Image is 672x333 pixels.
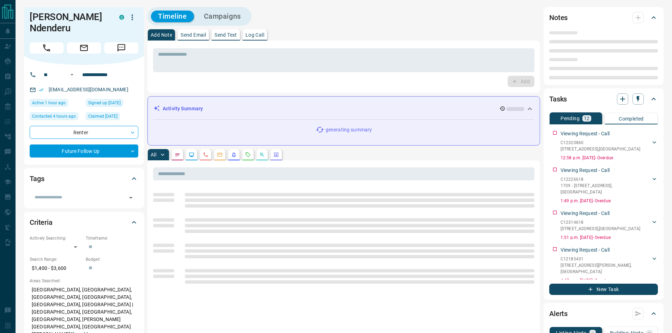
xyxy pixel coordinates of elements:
div: C12320860[STREET_ADDRESS],[GEOGRAPHIC_DATA] [561,138,658,154]
p: [STREET_ADDRESS][PERSON_NAME] , [GEOGRAPHIC_DATA] [561,262,651,275]
div: condos.ca [119,15,124,20]
p: 1:51 p.m. [DATE] - Overdue [561,234,658,241]
div: C12185431[STREET_ADDRESS][PERSON_NAME],[GEOGRAPHIC_DATA] [561,254,658,276]
div: Criteria [30,214,138,231]
h2: Alerts [549,308,568,319]
p: 12 [584,116,590,121]
p: 1709 - [STREET_ADDRESS] , [GEOGRAPHIC_DATA] [561,183,651,195]
div: Alerts [549,305,658,322]
span: Signed up [DATE] [88,99,121,106]
svg: Emails [217,152,223,158]
span: Message [104,42,138,54]
svg: Agent Actions [273,152,279,158]
span: Active 1 hour ago [32,99,66,106]
p: C12185431 [561,256,651,262]
p: generating summary [326,126,372,134]
div: Sat Aug 16 2025 [30,112,82,122]
p: Send Text [214,32,237,37]
p: Areas Searched: [30,278,138,284]
div: Fri Feb 28 2025 [86,99,138,109]
p: All [151,152,156,157]
p: Search Range: [30,256,82,263]
svg: Listing Alerts [231,152,237,158]
button: Campaigns [197,11,248,22]
svg: Calls [203,152,208,158]
a: [EMAIL_ADDRESS][DOMAIN_NAME] [49,87,128,92]
p: Actively Searching: [30,235,82,241]
h2: Notes [549,12,568,23]
button: Open [68,70,76,79]
p: Activity Summary [163,105,203,112]
p: Budget: [86,256,138,263]
span: Email [67,42,101,54]
h2: Tags [30,173,44,184]
div: Future Follow Up [30,144,138,158]
button: New Task [549,284,658,295]
span: Call [30,42,63,54]
p: Completed [619,116,644,121]
div: Tasks [549,91,658,107]
p: Timeframe: [86,235,138,241]
span: Contacted 4 hours ago [32,113,76,120]
p: 12:58 p.m. [DATE] - Overdue [561,155,658,161]
div: Renter [30,126,138,139]
div: C12314618[STREET_ADDRESS],[GEOGRAPHIC_DATA] [561,218,658,233]
h1: [PERSON_NAME] Ndenderu [30,11,109,34]
svg: Notes [175,152,180,158]
p: 1:49 p.m. [DATE] - Overdue [561,198,658,204]
p: $1,400 - $3,600 [30,263,82,274]
p: [STREET_ADDRESS] , [GEOGRAPHIC_DATA] [561,226,640,232]
div: Activity Summary [153,102,534,115]
p: Send Email [181,32,206,37]
div: C122266181709 - [STREET_ADDRESS],[GEOGRAPHIC_DATA] [561,175,658,197]
svg: Requests [245,152,251,158]
button: Open [126,193,136,203]
p: Viewing Request - Call [561,167,610,174]
p: Viewing Request - Call [561,130,610,137]
button: Timeline [151,11,194,22]
div: Sun May 18 2025 [86,112,138,122]
p: Pending [561,116,580,121]
p: [STREET_ADDRESS] , [GEOGRAPHIC_DATA] [561,146,640,152]
p: 4:47 p.m. [DATE] - Overdue [561,277,658,284]
p: Viewing Request - Call [561,210,610,217]
p: Log Call [246,32,264,37]
p: Add Note [151,32,172,37]
p: C12320860 [561,140,640,146]
div: Notes [549,9,658,26]
div: Sat Aug 16 2025 [30,99,82,109]
div: Tags [30,170,138,187]
h2: Criteria [30,217,53,228]
svg: Lead Browsing Activity [189,152,194,158]
span: Claimed [DATE] [88,113,117,120]
h2: Tasks [549,93,567,105]
p: C12314618 [561,219,640,226]
p: Viewing Request - Call [561,246,610,254]
svg: Opportunities [259,152,265,158]
svg: Email Verified [39,87,44,92]
p: C12226618 [561,176,651,183]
